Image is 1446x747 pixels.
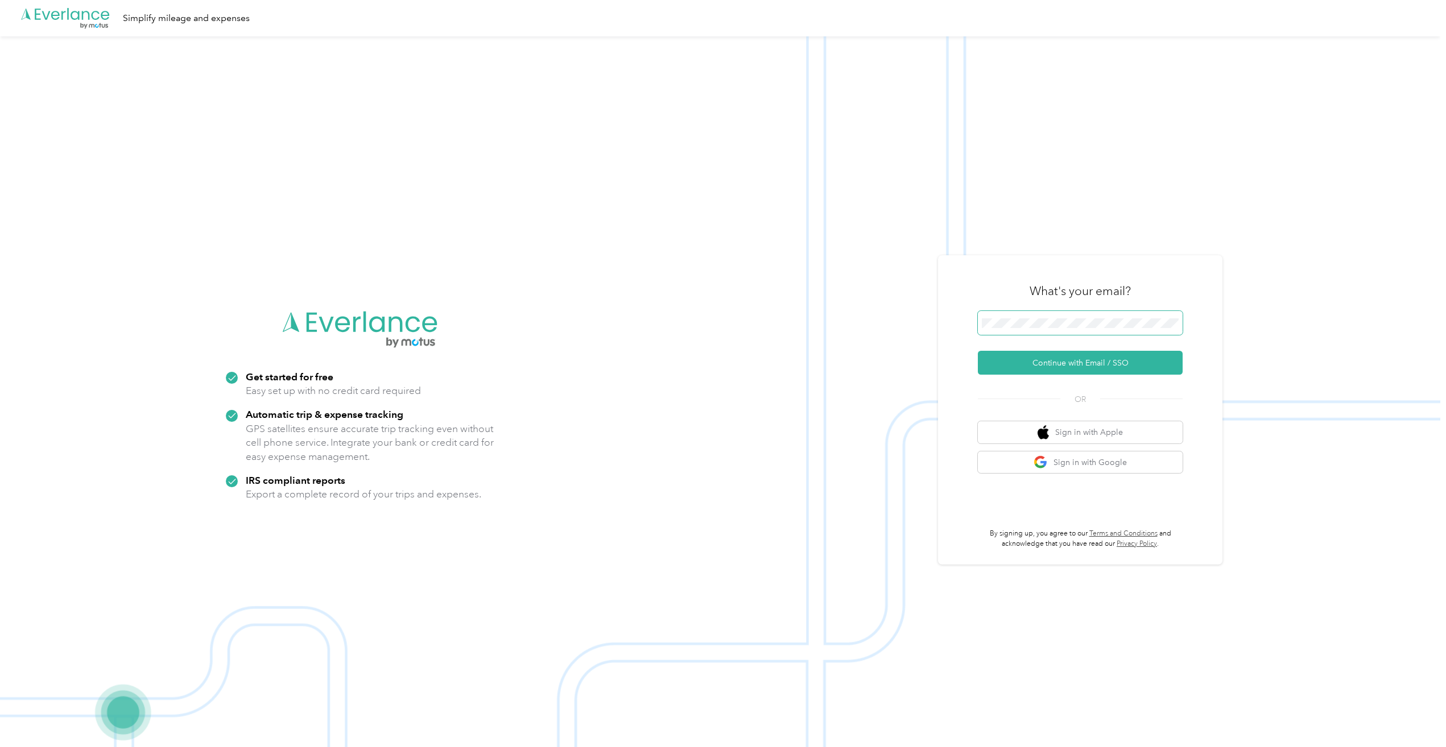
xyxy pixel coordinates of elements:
[1034,455,1048,470] img: google logo
[1060,393,1100,405] span: OR
[123,11,250,26] div: Simplify mileage and expenses
[246,408,403,420] strong: Automatic trip & expense tracking
[246,422,494,464] p: GPS satellites ensure accurate trip tracking even without cell phone service. Integrate your bank...
[978,529,1183,549] p: By signing up, you agree to our and acknowledge that you have read our .
[246,487,481,501] p: Export a complete record of your trips and expenses.
[246,371,333,383] strong: Get started for free
[1117,539,1157,548] a: Privacy Policy
[978,451,1183,474] button: google logoSign in with Google
[978,351,1183,375] button: Continue with Email / SSO
[978,421,1183,443] button: apple logoSign in with Apple
[246,474,345,486] strong: IRS compliant reports
[1038,425,1049,439] img: apple logo
[1030,283,1131,299] h3: What's your email?
[246,384,421,398] p: Easy set up with no credit card required
[1089,529,1158,538] a: Terms and Conditions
